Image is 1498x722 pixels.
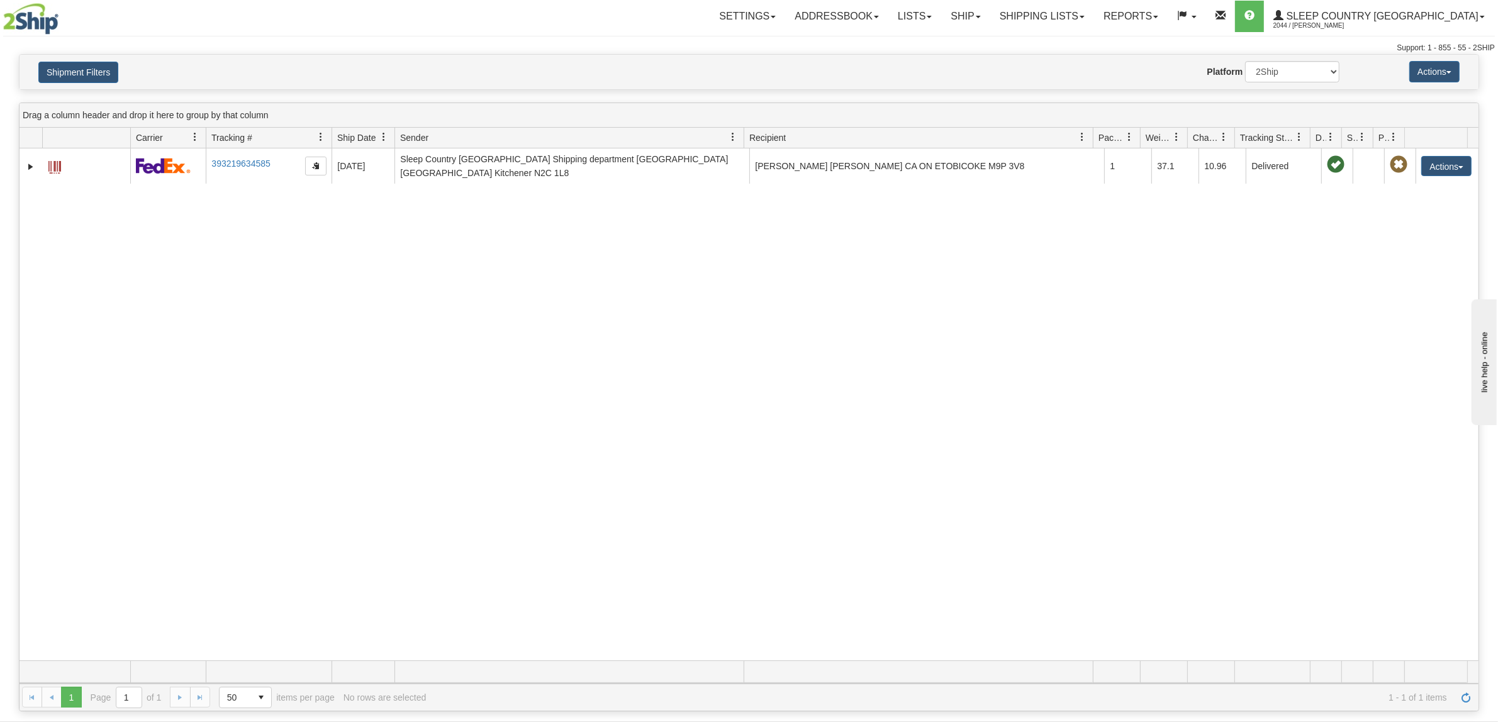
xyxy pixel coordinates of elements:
span: Page 1 [61,687,81,707]
span: 50 [227,691,243,704]
span: On time [1327,156,1344,174]
td: [PERSON_NAME] [PERSON_NAME] CA ON ETOBICOKE M9P 3V8 [749,148,1104,184]
span: Page sizes drop down [219,687,272,708]
label: Platform [1207,65,1243,78]
a: Tracking # filter column settings [310,126,332,148]
a: Lists [888,1,941,32]
input: Page 1 [116,687,142,708]
a: Packages filter column settings [1119,126,1140,148]
a: Addressbook [785,1,888,32]
div: grid grouping header [20,103,1478,128]
button: Shipment Filters [38,62,118,83]
span: Sender [400,131,428,144]
td: 10.96 [1199,148,1246,184]
a: Expand [25,160,37,173]
img: logo2044.jpg [3,3,59,35]
a: Carrier filter column settings [184,126,206,148]
span: Packages [1098,131,1125,144]
a: Weight filter column settings [1166,126,1187,148]
td: Sleep Country [GEOGRAPHIC_DATA] Shipping department [GEOGRAPHIC_DATA] [GEOGRAPHIC_DATA] Kitchener... [394,148,749,184]
span: Pickup Not Assigned [1390,156,1407,174]
span: Tracking # [211,131,252,144]
div: No rows are selected [344,692,427,703]
a: Sender filter column settings [722,126,744,148]
span: Recipient [749,131,786,144]
button: Actions [1421,156,1472,176]
a: Recipient filter column settings [1071,126,1093,148]
a: Label [48,155,61,175]
a: Ship [941,1,990,32]
a: Ship Date filter column settings [373,126,394,148]
td: 1 [1104,148,1151,184]
span: Pickup Status [1378,131,1389,144]
span: Ship Date [337,131,376,144]
a: Charge filter column settings [1213,126,1234,148]
div: live help - online [9,11,116,20]
img: 2 - FedEx Express® [136,158,191,174]
span: items per page [219,687,335,708]
a: Tracking Status filter column settings [1288,126,1310,148]
span: select [251,687,271,708]
a: Shipment Issues filter column settings [1351,126,1373,148]
span: Shipment Issues [1347,131,1358,144]
a: Sleep Country [GEOGRAPHIC_DATA] 2044 / [PERSON_NAME] [1264,1,1494,32]
a: Delivery Status filter column settings [1320,126,1341,148]
td: 37.1 [1151,148,1199,184]
span: Charge [1193,131,1219,144]
a: Settings [710,1,785,32]
a: Reports [1094,1,1168,32]
span: Delivery Status [1316,131,1326,144]
a: Pickup Status filter column settings [1383,126,1404,148]
a: Shipping lists [990,1,1094,32]
span: Carrier [136,131,163,144]
span: 2044 / [PERSON_NAME] [1273,19,1368,32]
span: 1 - 1 of 1 items [435,692,1447,703]
td: Delivered [1246,148,1321,184]
span: Tracking Status [1240,131,1295,144]
iframe: chat widget [1469,297,1497,425]
span: Weight [1146,131,1172,144]
span: Sleep Country [GEOGRAPHIC_DATA] [1283,11,1478,21]
button: Copy to clipboard [305,157,327,175]
div: Support: 1 - 855 - 55 - 2SHIP [3,43,1495,53]
span: Page of 1 [91,687,162,708]
a: Refresh [1456,687,1476,707]
a: 393219634585 [211,158,270,169]
td: [DATE] [332,148,394,184]
button: Actions [1409,61,1460,82]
